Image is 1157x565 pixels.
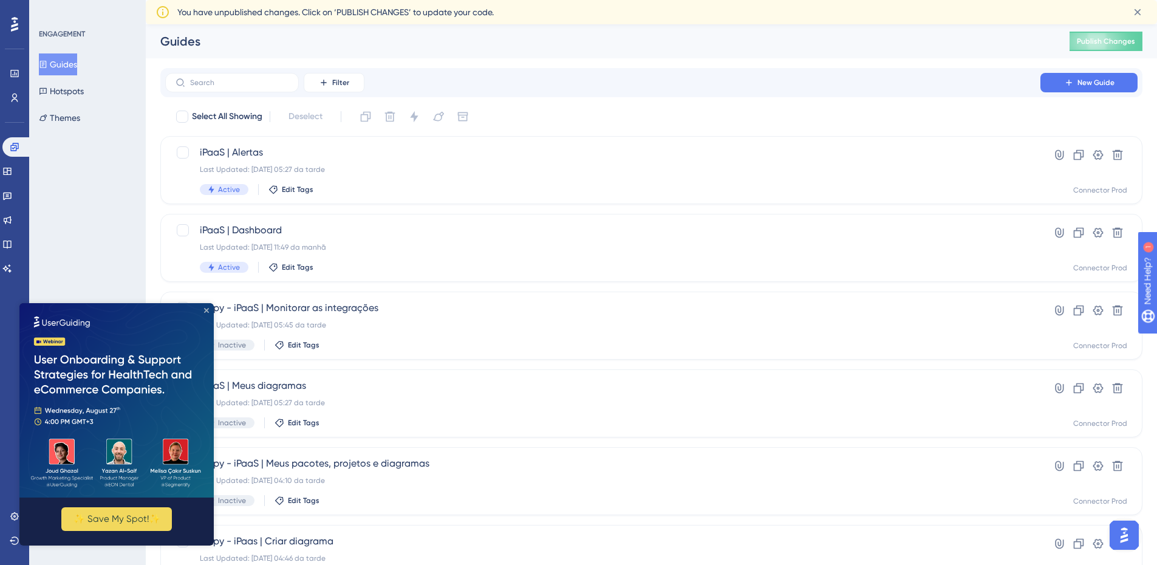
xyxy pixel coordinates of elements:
span: Need Help? [29,3,76,18]
span: Inactive [218,418,246,428]
button: Filter [304,73,364,92]
button: Edit Tags [275,496,319,505]
div: Close Preview [185,5,189,10]
button: Edit Tags [275,340,319,350]
div: Connector Prod [1073,496,1127,506]
div: Connector Prod [1073,263,1127,273]
div: Last Updated: [DATE] 04:46 da tarde [200,553,1006,563]
span: You have unpublished changes. Click on ‘PUBLISH CHANGES’ to update your code. [177,5,494,19]
button: Edit Tags [268,262,313,272]
span: Deselect [288,109,323,124]
span: Copy - iPaas | Criar diagrama [200,534,1006,549]
span: Select All Showing [192,109,262,124]
div: Last Updated: [DATE] 05:27 da tarde [200,165,1006,174]
span: Copy - iPaaS | Monitorar as integrações [200,301,1006,315]
iframe: UserGuiding AI Assistant Launcher [1106,517,1142,553]
button: Hotspots [39,80,84,102]
span: Edit Tags [288,340,319,350]
span: Edit Tags [282,185,313,194]
span: Inactive [218,340,246,350]
span: Publish Changes [1077,36,1135,46]
span: iPaaS | Meus diagramas [200,378,1006,393]
span: New Guide [1077,78,1114,87]
span: Copy - iPaaS | Meus pacotes, projetos e diagramas [200,456,1006,471]
span: Active [218,262,240,272]
span: Edit Tags [282,262,313,272]
div: Connector Prod [1073,341,1127,351]
button: Themes [39,107,80,129]
span: Edit Tags [288,418,319,428]
span: Filter [332,78,349,87]
span: Inactive [218,496,246,505]
button: Guides [39,53,77,75]
input: Search [190,78,288,87]
div: ENGAGEMENT [39,29,85,39]
div: 1 [84,6,88,16]
div: Last Updated: [DATE] 11:49 da manhã [200,242,1006,252]
button: Edit Tags [268,185,313,194]
div: Guides [160,33,1039,50]
div: Connector Prod [1073,419,1127,428]
span: Edit Tags [288,496,319,505]
button: Deselect [278,106,333,128]
button: Publish Changes [1070,32,1142,51]
span: iPaaS | Dashboard [200,223,1006,238]
div: Connector Prod [1073,185,1127,195]
div: Last Updated: [DATE] 05:45 da tarde [200,320,1006,330]
button: Edit Tags [275,418,319,428]
button: New Guide [1040,73,1138,92]
div: Last Updated: [DATE] 05:27 da tarde [200,398,1006,408]
span: Active [218,185,240,194]
span: iPaaS | Alertas [200,145,1006,160]
div: Last Updated: [DATE] 04:10 da tarde [200,476,1006,485]
button: ✨ Save My Spot!✨ [42,204,152,228]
